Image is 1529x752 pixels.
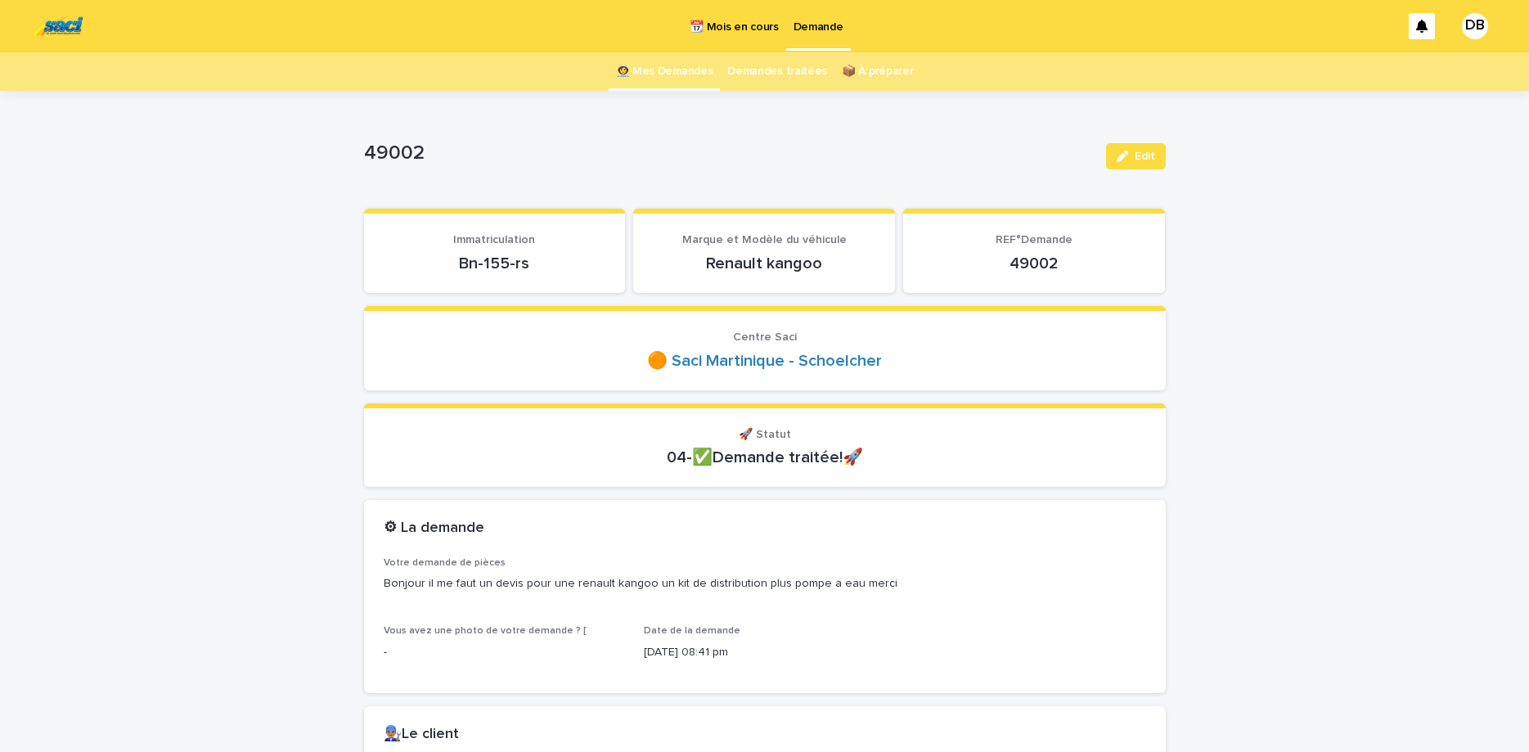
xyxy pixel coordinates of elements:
[384,520,484,538] h2: ⚙ La demande
[644,626,740,636] span: Date de la demande
[733,331,797,343] span: Centre Saci
[727,52,827,91] a: Demandes traitées
[364,142,1093,165] p: 49002
[1462,13,1488,39] div: DB
[1135,151,1155,162] span: Edit
[453,234,535,245] span: Immatriculation
[739,429,791,440] span: 🚀 Statut
[682,234,847,245] span: Marque et Modèle du véhicule
[384,726,459,744] h2: 👨🏽‍🔧Le client
[384,254,606,273] p: Bn-155-rs
[842,52,913,91] a: 📦 À préparer
[996,234,1073,245] span: REF°Demande
[384,575,1146,592] p: Bonjour il me faut un devis pour une renault kangoo un kit de distribution plus pompe a eau merci
[384,644,625,661] p: -
[644,644,885,661] p: [DATE] 08:41 pm
[1106,143,1166,169] button: Edit
[384,448,1146,467] p: 04-✅Demande traitée!🚀
[33,10,83,43] img: UC29JcTLQ3GheANZ19ks
[647,351,882,371] a: 🟠 Saci Martinique - Schoelcher
[384,558,506,568] span: Votre demande de pièces
[616,52,713,91] a: 👩‍🚀 Mes Demandes
[384,626,587,636] span: Vous avez une photo de votre demande ? [
[923,254,1145,273] p: 49002
[653,254,875,273] p: Renault kangoo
